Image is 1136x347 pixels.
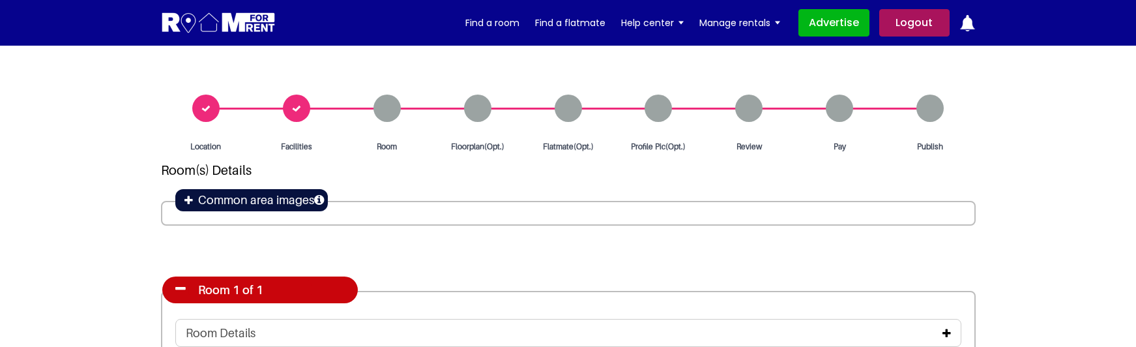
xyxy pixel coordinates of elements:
h4: Room 1 of 1 [188,277,312,304]
a: Logout [879,9,950,37]
img: ic-notification [959,15,976,31]
img: Logo for Room for Rent, featuring a welcoming design with a house icon and modern typography [161,11,276,35]
span: Review [710,141,788,153]
a: Find a room [465,13,519,33]
span: Room [348,141,426,153]
a: Manage rentals [699,13,780,33]
span: Location [167,141,245,153]
a: Review [704,95,794,153]
span: Floorplan(Opt.) [439,141,517,153]
a: Advertise [798,9,869,37]
a: Help center [621,13,684,33]
a: Location [161,95,252,153]
h4: Common area images [198,193,324,207]
span: Facilities [257,141,336,153]
a: Profile Pic(Opt.) [613,95,704,153]
span: Flatmate(Opt.) [529,141,607,153]
a: Floorplan(Opt.) [432,95,523,153]
span: Pay [800,141,879,153]
a: Facilities [251,95,342,153]
a: Flatmate(Opt.) [523,95,613,153]
span: Profile Pic(Opt.) [619,141,697,153]
h2: Room(s) Details [161,162,976,201]
span: Publish [891,141,969,153]
h4: Room Details [186,326,255,340]
a: Room [342,95,432,153]
a: Find a flatmate [535,13,605,33]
